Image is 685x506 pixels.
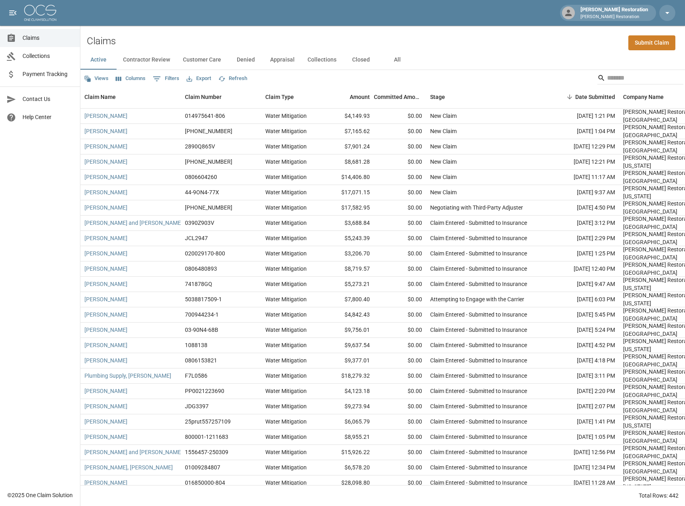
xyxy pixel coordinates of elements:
[322,277,374,292] div: $5,273.21
[265,311,307,319] div: Water Mitigation
[117,50,176,70] button: Contractor Review
[265,295,307,303] div: Water Mitigation
[430,341,527,349] div: Claim Entered - Submitted to Insurance
[430,387,527,395] div: Claim Entered - Submitted to Insurance
[84,433,127,441] a: [PERSON_NAME]
[430,463,527,471] div: Claim Entered - Submitted to Insurance
[84,234,127,242] a: [PERSON_NAME]
[430,158,457,166] div: New Claim
[185,295,222,303] div: 5038817509-1
[374,475,426,491] div: $0.00
[374,109,426,124] div: $0.00
[82,72,111,85] button: Views
[185,311,219,319] div: 700944234-1
[374,200,426,216] div: $0.00
[430,448,527,456] div: Claim Entered - Submitted to Insurance
[374,185,426,200] div: $0.00
[322,399,374,414] div: $9,273.94
[185,326,218,334] div: 03-90N4-68B
[343,50,379,70] button: Closed
[374,154,426,170] div: $0.00
[374,170,426,185] div: $0.00
[430,311,527,319] div: Claim Entered - Submitted to Insurance
[623,86,664,108] div: Company Name
[430,265,527,273] div: Claim Entered - Submitted to Insurance
[114,72,148,85] button: Select columns
[23,52,74,60] span: Collections
[84,372,171,380] a: Plumbing Supply, [PERSON_NAME]
[547,277,619,292] div: [DATE] 9:47 AM
[547,231,619,246] div: [DATE] 2:29 PM
[265,204,307,212] div: Water Mitigation
[430,433,527,441] div: Claim Entered - Submitted to Insurance
[547,445,619,460] div: [DATE] 12:56 PM
[265,433,307,441] div: Water Mitigation
[84,112,127,120] a: [PERSON_NAME]
[639,492,679,500] div: Total Rows: 442
[5,5,21,21] button: open drawer
[185,341,207,349] div: 1088138
[185,158,232,166] div: 01-009-277855
[430,142,457,150] div: New Claim
[84,463,173,471] a: [PERSON_NAME], [PERSON_NAME]
[84,265,127,273] a: [PERSON_NAME]
[185,249,225,257] div: 020029170-800
[547,86,619,108] div: Date Submitted
[430,402,527,410] div: Claim Entered - Submitted to Insurance
[430,479,527,487] div: Claim Entered - Submitted to Insurance
[430,188,457,196] div: New Claim
[547,139,619,154] div: [DATE] 12:29 PM
[322,307,374,323] div: $4,842.43
[430,418,527,426] div: Claim Entered - Submitted to Insurance
[547,246,619,261] div: [DATE] 1:25 PM
[322,460,374,475] div: $6,578.20
[374,445,426,460] div: $0.00
[547,384,619,399] div: [DATE] 2:20 PM
[547,430,619,445] div: [DATE] 1:05 PM
[322,185,374,200] div: $17,071.15
[264,50,301,70] button: Appraisal
[84,158,127,166] a: [PERSON_NAME]
[374,216,426,231] div: $0.00
[185,142,215,150] div: 2890Q865V
[84,127,127,135] a: [PERSON_NAME]
[547,307,619,323] div: [DATE] 5:45 PM
[265,127,307,135] div: Water Mitigation
[265,188,307,196] div: Water Mitigation
[80,86,181,108] div: Claim Name
[185,204,232,212] div: 01-009-229783
[374,323,426,338] div: $0.00
[379,50,415,70] button: All
[322,86,374,108] div: Amount
[374,292,426,307] div: $0.00
[176,50,228,70] button: Customer Care
[265,341,307,349] div: Water Mitigation
[564,91,575,103] button: Sort
[322,216,374,231] div: $3,688.84
[430,234,527,242] div: Claim Entered - Submitted to Insurance
[7,491,73,499] div: © 2025 One Claim Solution
[261,86,322,108] div: Claim Type
[374,338,426,353] div: $0.00
[185,356,217,364] div: 0806153821
[374,246,426,261] div: $0.00
[185,234,208,242] div: JCL2947
[374,124,426,139] div: $0.00
[322,200,374,216] div: $17,582.95
[265,86,294,108] div: Claim Type
[322,154,374,170] div: $8,681.28
[84,249,127,257] a: [PERSON_NAME]
[80,50,685,70] div: dynamic tabs
[24,5,56,21] img: ocs-logo-white-transparent.png
[374,353,426,368] div: $0.00
[580,14,648,21] p: [PERSON_NAME] Restoration
[547,216,619,231] div: [DATE] 3:12 PM
[322,246,374,261] div: $3,206.70
[84,86,116,108] div: Claim Name
[87,35,116,47] h2: Claims
[430,295,524,303] div: Attempting to Engage with the Carrier
[23,70,74,78] span: Payment Tracking
[185,72,213,85] button: Export
[84,188,127,196] a: [PERSON_NAME]
[547,292,619,307] div: [DATE] 6:03 PM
